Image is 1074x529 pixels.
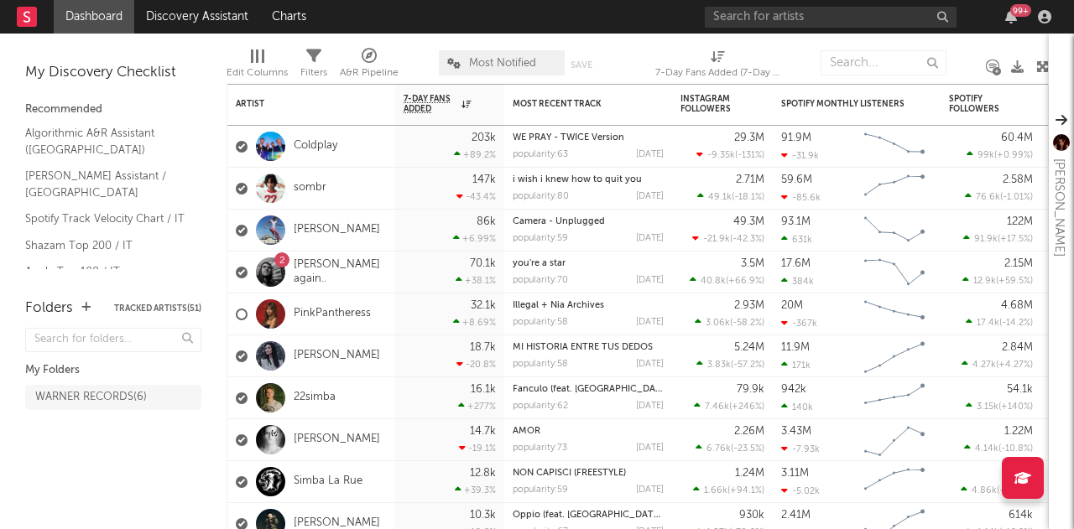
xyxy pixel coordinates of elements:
div: 2.15M [1004,258,1033,269]
div: 79.9k [737,384,764,395]
a: Algorithmic A&R Assistant ([GEOGRAPHIC_DATA]) [25,124,185,158]
div: 140k [781,402,813,412]
div: -7.93k [781,443,820,454]
span: 7.46k [705,402,729,412]
div: Spotify Monthly Listeners [781,99,907,109]
a: you're a star [513,259,566,268]
div: 49.3M [733,216,764,227]
a: [PERSON_NAME] again.. [294,258,387,287]
div: 7-Day Fans Added (7-Day Fans Added) [655,63,781,83]
svg: Chart title [857,252,932,293]
div: 1.24M [735,468,764,479]
div: Filters [300,63,327,83]
div: i wish i knew how to quit you [513,175,664,184]
div: 70.1k [470,258,496,269]
a: NON CAPISCI (FREESTYLE) [513,469,626,478]
span: 49.1k [708,193,732,202]
span: -18.1 % [734,193,762,202]
div: 147k [472,174,496,185]
div: -5.02k [781,485,820,496]
span: +94.1 % [730,486,762,495]
div: 2.84M [1002,342,1033,353]
span: 17.4k [977,319,999,328]
a: AMOR [513,427,540,436]
div: ( ) [694,401,764,412]
div: ( ) [692,233,764,244]
div: 86k [477,216,496,227]
div: Folders [25,298,73,319]
div: AMOR [513,427,664,436]
div: [DATE] [636,150,664,159]
svg: Chart title [857,168,932,210]
span: -23.5 % [733,444,762,454]
div: +89.2 % [454,149,496,160]
span: 3.06k [706,319,730,328]
div: popularity: 80 [513,192,569,201]
svg: Chart title [857,461,932,503]
div: WE PRAY - TWICE Version [513,133,664,143]
div: 17.6M [781,258,811,269]
div: Camera - Unplugged [513,217,664,226]
div: popularity: 59 [513,234,568,243]
button: 99+ [1005,10,1017,23]
div: popularity: 70 [513,276,568,285]
a: i wish i knew how to quit you [513,175,642,184]
div: [DATE] [636,234,664,243]
div: 614k [1009,510,1033,521]
span: -14.2 % [1002,319,1030,328]
span: +246 % [732,402,762,412]
span: +59.5 % [998,277,1030,286]
span: -131 % [738,151,762,160]
span: -6.88 % [999,486,1030,495]
div: popularity: 58 [513,360,568,369]
a: [PERSON_NAME] [294,223,380,237]
div: ( ) [963,233,1033,244]
span: -9.35k [707,151,735,160]
a: WE PRAY - TWICE Version [513,133,624,143]
div: ( ) [967,149,1033,160]
div: Spotify Followers [949,94,1008,114]
div: +277 % [458,401,496,412]
div: -19.1 % [459,443,496,454]
div: 10.3k [470,510,496,521]
svg: Chart title [857,335,932,377]
span: -10.8 % [1001,444,1030,454]
div: 91.9M [781,132,811,143]
input: Search for folders... [25,328,201,352]
div: 2.26M [734,426,764,437]
div: you're a star [513,259,664,268]
div: 3.11M [781,468,809,479]
svg: Chart title [857,293,932,335]
div: +6.99 % [453,233,496,244]
div: ( ) [696,443,764,454]
div: -31.9k [781,150,819,161]
div: ( ) [965,191,1033,202]
div: popularity: 73 [513,443,567,453]
div: My Folders [25,360,201,381]
div: [DATE] [636,318,664,327]
div: -20.8 % [456,359,496,370]
div: [PERSON_NAME] [1049,158,1069,257]
a: [PERSON_NAME] [294,349,380,363]
a: Fanculo (feat. [GEOGRAPHIC_DATA]) [513,385,672,394]
div: ( ) [966,317,1033,328]
div: 93.1M [781,216,811,227]
div: 11.9M [781,342,810,353]
a: sombr [294,181,326,195]
span: 40.8k [701,277,726,286]
div: -367k [781,318,817,329]
div: [DATE] [636,360,664,369]
button: Tracked Artists(51) [114,304,201,313]
div: Instagram Followers [680,94,739,114]
span: -42.3 % [733,235,762,244]
div: 2.58M [1003,174,1033,185]
div: ( ) [690,275,764,286]
span: +17.5 % [1000,235,1030,244]
span: 4.14k [975,444,998,454]
div: 930k [739,510,764,521]
div: 99 + [1010,4,1031,17]
div: popularity: 58 [513,318,568,327]
span: -57.2 % [733,360,762,370]
span: +0.99 % [997,151,1030,160]
div: popularity: 59 [513,485,568,495]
